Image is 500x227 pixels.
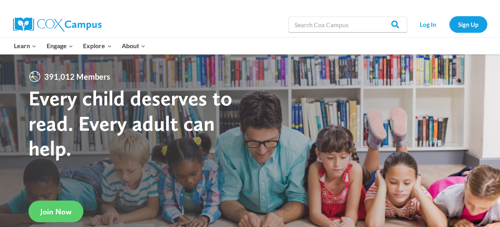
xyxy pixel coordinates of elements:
input: Search Cox Campus [289,17,407,32]
nav: Secondary Navigation [411,16,487,32]
span: Engage [47,41,73,51]
span: Explore [83,41,111,51]
img: Cox Campus [13,17,102,32]
span: 391,012 Members [41,70,113,83]
strong: Every child deserves to read. Every adult can help. [28,85,232,161]
nav: Primary Navigation [9,38,151,54]
a: Log In [411,16,445,32]
span: Learn [14,41,36,51]
a: Join Now [28,201,83,222]
span: Join Now [40,207,72,216]
a: Sign Up [449,16,487,32]
span: About [122,41,145,51]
